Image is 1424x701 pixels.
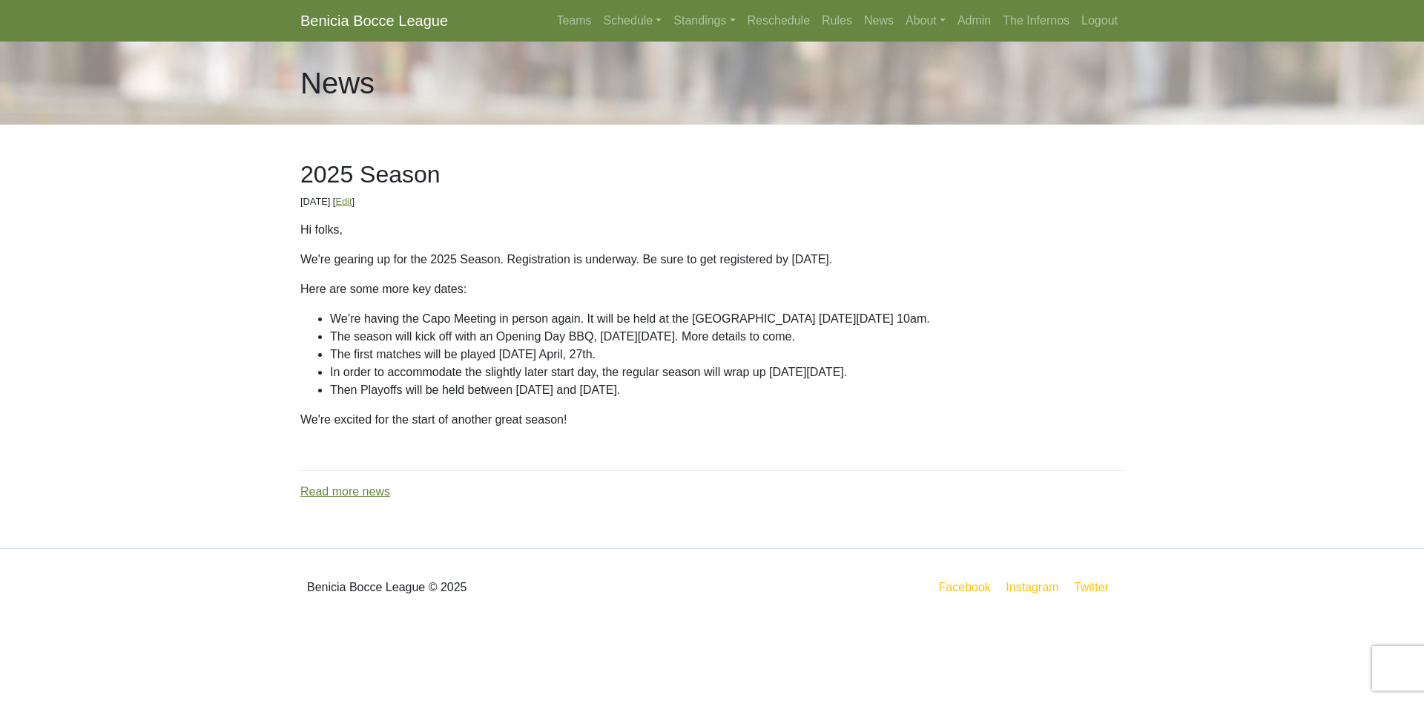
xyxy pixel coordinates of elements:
li: The first matches will be played [DATE] April, 27th. [330,346,1124,363]
a: Standings [667,6,741,36]
a: The Infernos [997,6,1075,36]
p: We're gearing up for the 2025 Season. Registration is underway. Be sure to get registered by [DATE]. [300,251,1124,269]
a: Edit [335,196,352,207]
a: Teams [550,6,597,36]
a: Benicia Bocce League [300,6,448,36]
a: Logout [1075,6,1124,36]
h1: News [300,65,375,101]
p: We're excited for the start of another great season! [300,411,1124,429]
p: [DATE] [ ] [300,194,1124,208]
li: The season will kick off with an Opening Day BBQ, [DATE][DATE]. More details to come. [330,328,1124,346]
a: Admin [952,6,997,36]
a: About [900,6,952,36]
a: News [858,6,900,36]
a: Instagram [1003,578,1061,596]
h2: 2025 Season [300,160,1124,188]
li: In order to accommodate the slightly later start day, the regular season will wrap up [DATE][DATE]. [330,363,1124,381]
p: Hi folks, [300,221,1124,239]
a: Twitter [1071,578,1121,596]
a: Facebook [936,578,994,596]
p: Here are some more key dates: [300,280,1124,298]
a: Rules [816,6,858,36]
div: Benicia Bocce League © 2025 [289,561,712,614]
a: Reschedule [742,6,817,36]
a: Schedule [598,6,668,36]
li: Then Playoffs will be held between [DATE] and [DATE]. [330,381,1124,399]
li: We’re having the Capo Meeting in person again. It will be held at the [GEOGRAPHIC_DATA] [DATE][DA... [330,310,1124,328]
a: Read more news [300,485,390,498]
